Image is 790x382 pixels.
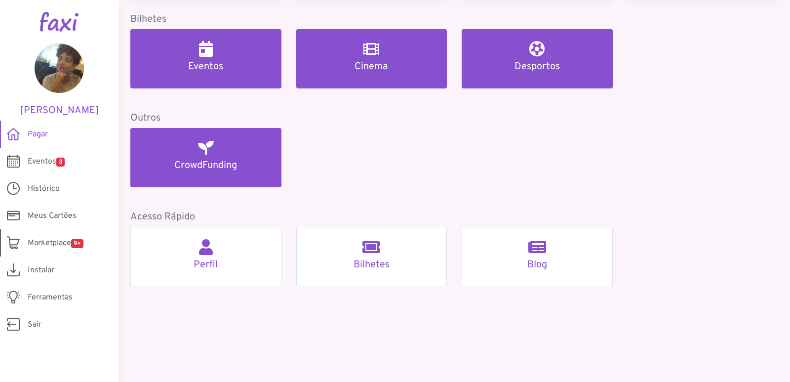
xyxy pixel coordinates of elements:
a: [PERSON_NAME] [15,43,104,117]
h5: Eventos [142,61,270,73]
a: Desportos [462,29,613,88]
h5: Bilhetes [130,13,778,25]
h5: Outros [130,112,778,124]
span: Pagar [28,128,48,140]
a: CrowdFunding [130,128,281,187]
h5: Perfil [143,259,269,271]
a: Perfil [130,227,281,287]
h5: Bilhetes [309,259,435,271]
span: Ferramentas [28,292,73,303]
span: Sair [28,319,41,331]
span: 9+ [71,239,83,248]
h5: Desportos [474,61,601,73]
h5: Blog [474,259,600,271]
a: Bilhetes [296,227,447,287]
h5: [PERSON_NAME] [15,105,104,117]
span: Meus Cartões [28,210,77,222]
h5: Acesso Rápido [130,211,778,223]
h5: CrowdFunding [142,160,270,171]
span: 3 [56,158,65,167]
span: Eventos [28,156,65,168]
span: Histórico [28,183,60,195]
span: Marketplace [28,237,83,249]
h5: Cinema [308,61,435,73]
a: Blog [462,227,613,287]
span: Instalar [28,264,54,276]
a: Cinema [296,29,447,88]
a: Eventos [130,29,281,88]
